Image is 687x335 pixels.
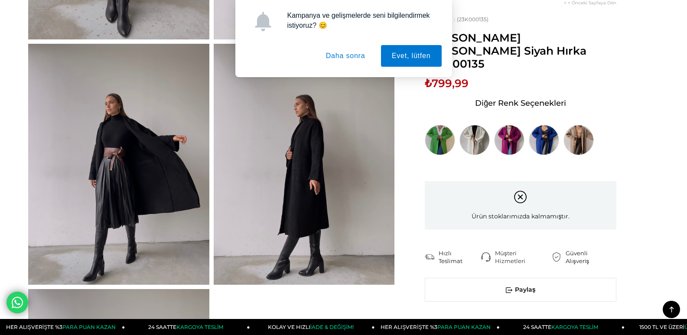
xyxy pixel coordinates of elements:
img: security.png [552,252,561,262]
img: Uzun Triko Christopher Kadın Bej Hırka 23K000135 [563,125,594,155]
span: KARGOYA TESLİM [551,324,598,330]
span: ₺799,99 [425,77,469,90]
span: Diğer Renk Seçenekleri [475,96,566,110]
a: 24 SAATTEKARGOYA TESLİM [500,319,625,335]
div: Güvenli Alışveriş [566,249,616,265]
span: KARGOYA TESLİM [176,324,223,330]
a: KOLAY VE HIZLIİADE & DEĞİŞİM! [250,319,374,335]
a: Gelince Haber Ver [429,318,484,331]
img: Uzun Triko Christopher Kadın Ekru Hırka 23K000135 [459,125,490,155]
img: call-center.png [481,252,491,262]
img: Uzun Triko Christopher Kadın Saks Hırka 23K000135 [529,125,559,155]
span: PARA PUAN KAZAN [437,324,491,330]
img: shipping.png [425,252,434,262]
span: Gelince Haber Ver [441,318,484,331]
button: Daha sonra [315,45,376,67]
img: Uzun Triko Christopher Kadın Fuşya Hırka 23K000135 [494,125,524,155]
a: 24 SAATTEKARGOYA TESLİM [125,319,250,335]
div: Hızlı Teslimat [439,249,481,265]
span: PARA PUAN KAZAN [62,324,116,330]
div: Kampanya ve gelişmelerde seni bilgilendirmek istiyoruz? 😊 [280,10,442,30]
div: Ürün stoklarımızda kalmamıştır. [425,181,616,230]
div: Müşteri Hizmetleri [495,249,552,265]
a: HER ALIŞVERİŞTE %3PARA PUAN KAZAN [375,319,500,335]
img: Uzun Triko Christopher Kadın Yeşil Hırka 23K000135 [425,125,455,155]
img: Uzun Triko Christopher Kadın Siyah Hırka 23K000135 [214,44,395,285]
img: Uzun Triko Christopher Kadın Siyah Hırka 23K000135 [28,44,209,285]
span: İADE & DEĞİŞİM! [310,324,354,330]
span: Paylaş [425,278,616,301]
img: notification icon [253,12,273,31]
button: Evet, lütfen [381,45,442,67]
